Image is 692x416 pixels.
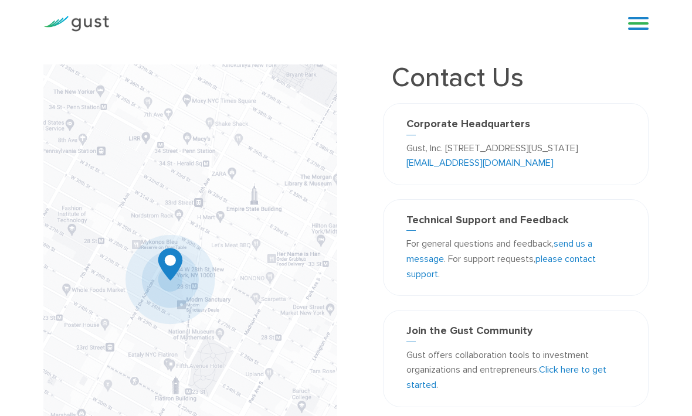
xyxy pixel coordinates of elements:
[383,64,532,91] h1: Contact Us
[406,347,625,393] p: Gust offers collaboration tools to investment organizations and entrepreneurs. .
[406,364,606,390] a: Click here to get started
[406,253,596,279] a: please contact support
[406,238,592,264] a: send us a message
[406,141,625,171] p: Gust, Inc. [STREET_ADDRESS][US_STATE]
[406,157,554,168] a: [EMAIL_ADDRESS][DOMAIN_NAME]
[43,16,109,32] img: Gust Logo
[406,118,625,135] h3: Corporate Headquarters
[406,325,625,342] h3: Join the Gust Community
[406,214,625,231] h3: Technical Support and Feedback
[406,236,625,281] p: For general questions and feedback, . For support requests, .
